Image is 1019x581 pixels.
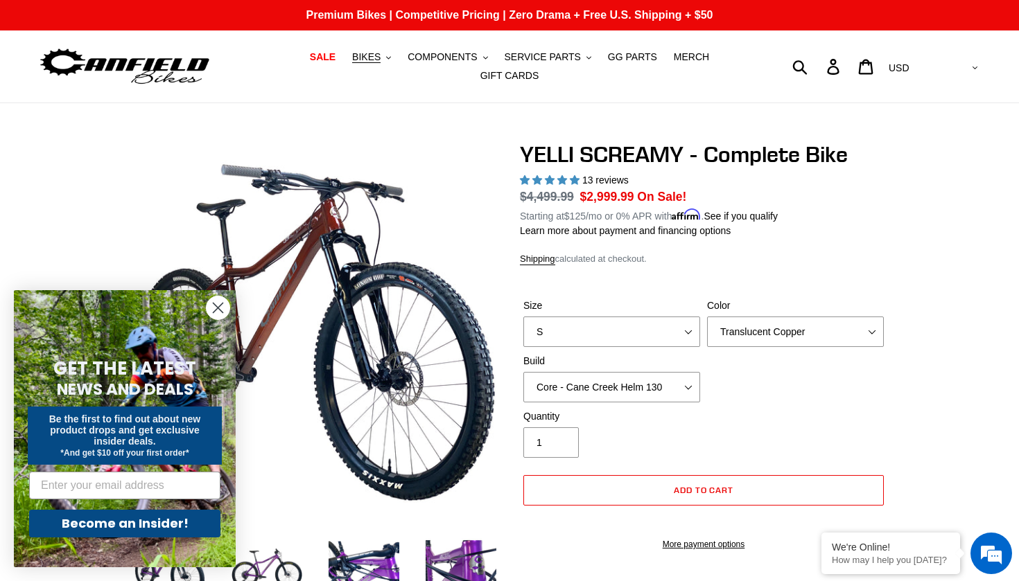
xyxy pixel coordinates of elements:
label: Quantity [523,409,700,424]
span: 5.00 stars [520,175,582,186]
s: $4,499.99 [520,190,574,204]
a: Shipping [520,253,555,265]
a: More payment options [523,538,884,551]
label: Color [707,298,884,313]
span: On Sale! [637,188,686,206]
input: Enter your email address [29,472,220,499]
button: Close dialog [206,296,230,320]
div: calculated at checkout. [520,252,887,266]
a: SALE [303,48,342,66]
span: BIKES [352,51,381,63]
label: Size [523,298,700,313]
a: GIFT CARDS [473,66,546,85]
span: GG PARTS [608,51,657,63]
span: SALE [310,51,336,63]
h1: YELLI SCREAMY - Complete Bike [520,141,887,168]
p: Starting at /mo or 0% APR with . [520,206,778,224]
a: See if you qualify - Learn more about Affirm Financing (opens in modal) [704,211,778,222]
p: How may I help you today? [832,555,950,565]
span: SERVICE PARTS [504,51,580,63]
button: Add to cart [523,475,884,506]
span: 13 reviews [582,175,629,186]
span: $2,999.99 [580,190,634,204]
a: Learn more about payment and financing options [520,225,731,236]
span: NEWS AND DEALS [57,378,193,400]
span: Be the first to find out about new product drops and get exclusive insider deals. [49,413,201,447]
button: COMPONENTS [401,48,494,66]
a: GG PARTS [601,48,664,66]
label: Build [523,354,700,368]
span: *And get $10 off your first order* [60,448,189,458]
span: MERCH [674,51,709,63]
button: Become an Insider! [29,510,220,537]
span: COMPONENTS [408,51,477,63]
div: We're Online! [832,542,950,553]
span: $125 [564,211,586,222]
button: SERVICE PARTS [497,48,598,66]
a: MERCH [667,48,716,66]
span: Add to cart [674,485,734,495]
span: GET THE LATEST [53,356,196,381]
button: BIKES [345,48,398,66]
span: GIFT CARDS [480,70,539,82]
input: Search [800,51,835,82]
img: Canfield Bikes [38,45,211,89]
span: Affirm [672,208,701,220]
